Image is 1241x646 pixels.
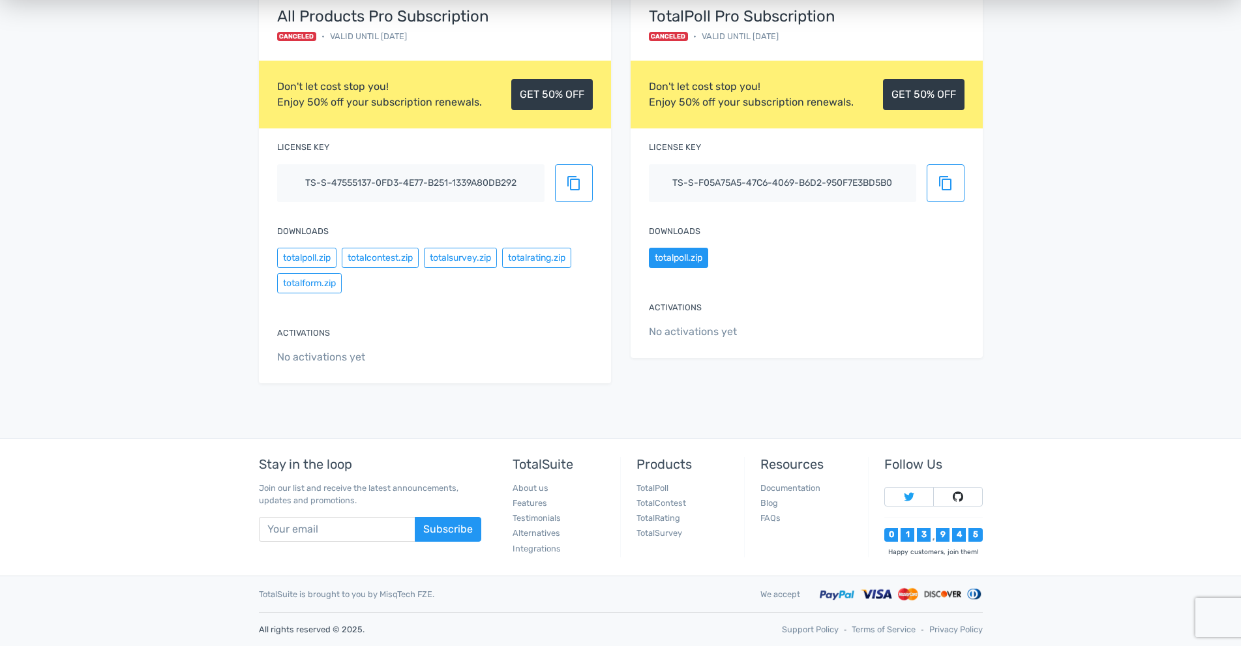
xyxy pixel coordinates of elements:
span: Valid until [DATE] [330,30,407,42]
a: About us [513,483,548,493]
div: 1 [901,528,914,542]
a: GET 50% OFF [883,79,964,110]
h5: Stay in the loop [259,457,481,471]
button: totalpoll.zip [649,248,708,268]
span: • [321,30,325,42]
img: Follow TotalSuite on Twitter [904,492,914,502]
a: Integrations [513,544,561,553]
a: TotalRating [636,513,680,523]
div: Happy customers, join them! [884,547,982,557]
div: 0 [884,528,898,542]
div: Don't let cost stop you! Enjoy 50% off your subscription renewals. [649,79,854,110]
label: License key [649,141,701,153]
input: Your email [259,517,415,542]
button: totalpoll.zip [277,248,336,268]
a: FAQs [760,513,781,523]
img: Accepted payment methods [820,587,983,602]
a: TotalPoll [636,483,668,493]
div: 5 [968,528,982,542]
span: content_copy [566,175,582,191]
strong: All Products Pro Subscription [277,8,489,25]
a: Testimonials [513,513,561,523]
h5: Resources [760,457,858,471]
span: • [693,30,696,42]
span: Canceled [277,32,317,41]
strong: TotalPoll Pro Subscription [649,8,835,25]
span: Valid until [DATE] [702,30,779,42]
a: Blog [760,498,778,508]
label: License key [277,141,329,153]
div: Don't let cost stop you! Enjoy 50% off your subscription renewals. [277,79,482,110]
h5: TotalSuite [513,457,610,471]
div: , [931,533,936,542]
a: Documentation [760,483,820,493]
a: GET 50% OFF [511,79,593,110]
label: Downloads [649,225,700,237]
a: TotalSurvey [636,528,682,538]
span: ‐ [921,623,923,636]
p: Join our list and receive the latest announcements, updates and promotions. [259,482,481,507]
a: Privacy Policy [929,623,983,636]
span: No activations yet [649,324,964,340]
button: totalcontest.zip [342,248,419,268]
a: Terms of Service [852,623,916,636]
div: 9 [936,528,949,542]
label: Downloads [277,225,329,237]
div: 3 [917,528,931,542]
div: We accept [751,588,810,600]
label: Activations [277,327,330,339]
button: totalform.zip [277,273,342,293]
span: Canceled [649,32,689,41]
button: totalrating.zip [502,248,571,268]
button: content_copy [927,164,964,202]
button: Subscribe [415,517,481,542]
div: 4 [952,528,966,542]
label: Activations [649,301,702,314]
a: Alternatives [513,528,560,538]
button: content_copy [555,164,593,202]
span: No activations yet [277,349,593,365]
a: Support Policy [782,623,839,636]
p: All rights reserved © 2025. [259,623,611,636]
span: ‐ [844,623,846,636]
span: content_copy [938,175,953,191]
h5: Follow Us [884,457,982,471]
button: totalsurvey.zip [424,248,497,268]
a: TotalContest [636,498,686,508]
img: Follow TotalSuite on Github [953,492,963,502]
h5: Products [636,457,734,471]
div: TotalSuite is brought to you by MisqTech FZE. [249,588,751,600]
a: Features [513,498,547,508]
